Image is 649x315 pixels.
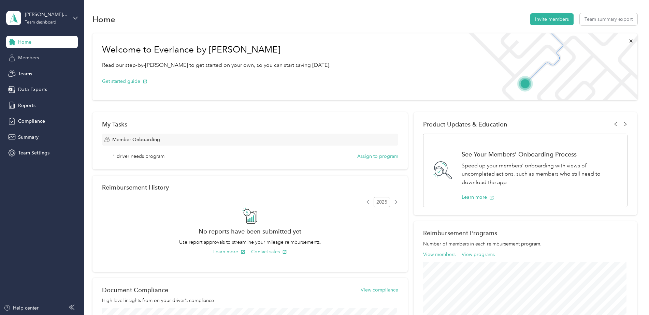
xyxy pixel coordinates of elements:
[423,229,628,237] h2: Reimbursement Programs
[92,16,115,23] h1: Home
[251,248,287,255] button: Contact sales
[361,286,398,294] button: View compliance
[102,121,398,128] div: My Tasks
[18,54,39,61] span: Members
[462,162,620,187] p: Speed up your members' onboarding with views of uncompleted actions, such as members who still ne...
[462,151,620,158] h1: See Your Members' Onboarding Process
[374,197,390,207] span: 2025
[580,13,637,25] button: Team summary export
[25,20,56,25] div: Team dashboard
[423,251,456,258] button: View members
[113,153,164,160] span: 1 driver needs program
[18,134,39,141] span: Summary
[18,70,32,77] span: Teams
[102,78,147,85] button: Get started guide
[112,136,160,143] span: Member Onboarding
[423,240,628,247] p: Number of members in each reimbursement program.
[462,251,495,258] button: View programs
[357,153,398,160] button: Assign to program
[213,248,245,255] button: Learn more
[102,61,331,70] p: Read our step-by-[PERSON_NAME] to get started on your own, so you can start saving [DATE].
[4,304,39,312] button: Help center
[102,239,398,246] p: Use report approvals to streamline your mileage reimbursements.
[423,121,507,128] span: Product Updates & Education
[18,39,31,46] span: Home
[102,184,169,191] h2: Reimbursement History
[25,11,68,18] div: [PERSON_NAME][EMAIL_ADDRESS][PERSON_NAME][DOMAIN_NAME]
[18,102,35,109] span: Reports
[18,149,49,156] span: Team Settings
[611,277,649,315] iframe: Everlance-gr Chat Button Frame
[18,118,45,125] span: Compliance
[462,194,494,201] button: Learn more
[102,286,168,294] h2: Document Compliance
[102,228,398,235] h2: No reports have been submitted yet
[102,297,398,304] p: High level insights from on your driver’s compliance.
[462,33,637,100] img: Welcome to everlance
[18,86,47,93] span: Data Exports
[530,13,574,25] button: Invite members
[102,44,331,55] h1: Welcome to Everlance by [PERSON_NAME]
